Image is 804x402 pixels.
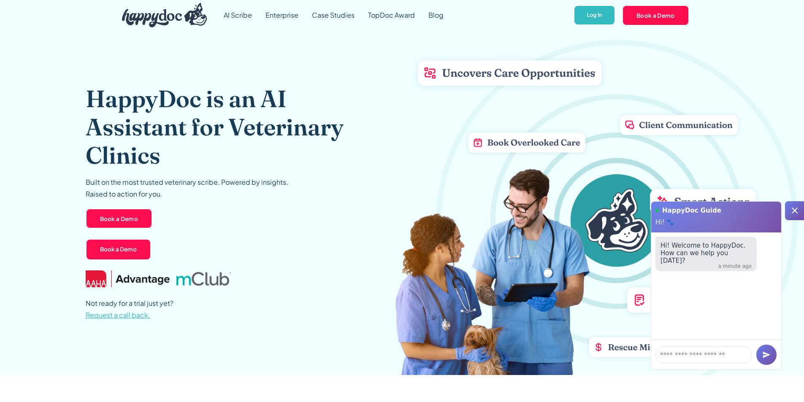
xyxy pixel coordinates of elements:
[86,84,371,170] h1: HappyDoc is an AI Assistant for Veterinary Clinics
[176,272,230,286] img: mclub logo
[86,310,150,319] span: Request a call back.
[115,1,207,30] a: home
[86,297,173,321] p: Not ready for a trial just yet?
[86,270,170,287] img: AAHA Advantage logo
[574,5,615,26] a: Log In
[622,5,689,25] a: Book a Demo
[122,3,207,27] img: HappyDoc Logo: A happy dog with his ear up, listening.
[86,208,153,229] a: Book a Demo
[86,176,288,200] p: Built on the most trusted veterinary scribe. Powered by insights. Raised to action for you.
[86,239,151,261] a: Book a Demo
